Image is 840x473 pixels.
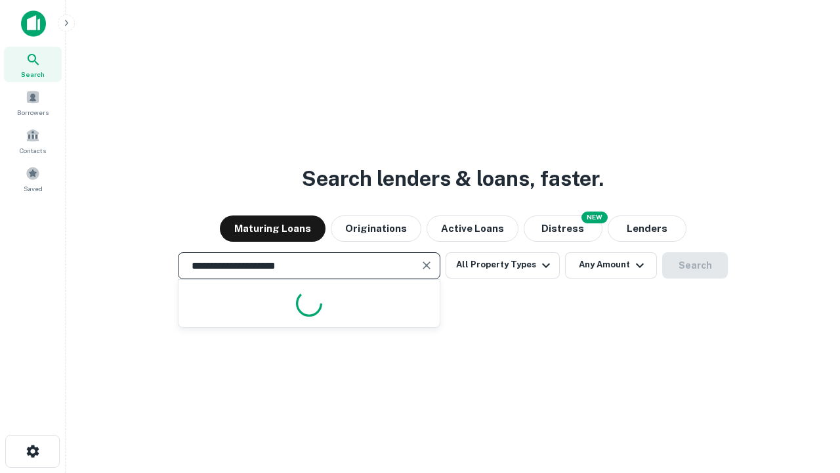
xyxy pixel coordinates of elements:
button: Clear [417,256,436,275]
button: All Property Types [446,252,560,279]
button: Maturing Loans [220,215,325,242]
button: Originations [331,215,421,242]
a: Saved [4,161,62,196]
button: Active Loans [427,215,518,242]
span: Saved [24,183,43,194]
span: Contacts [20,145,46,156]
button: Search distressed loans with lien and other non-mortgage details. [524,215,602,242]
a: Search [4,47,62,82]
a: Contacts [4,123,62,158]
div: NEW [581,212,608,223]
span: Search [21,69,45,79]
span: Borrowers [17,107,49,118]
h3: Search lenders & loans, faster. [302,163,604,194]
button: Any Amount [565,252,657,279]
iframe: Chat Widget [774,368,840,431]
img: capitalize-icon.png [21,11,46,37]
a: Borrowers [4,85,62,120]
button: Lenders [608,215,686,242]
